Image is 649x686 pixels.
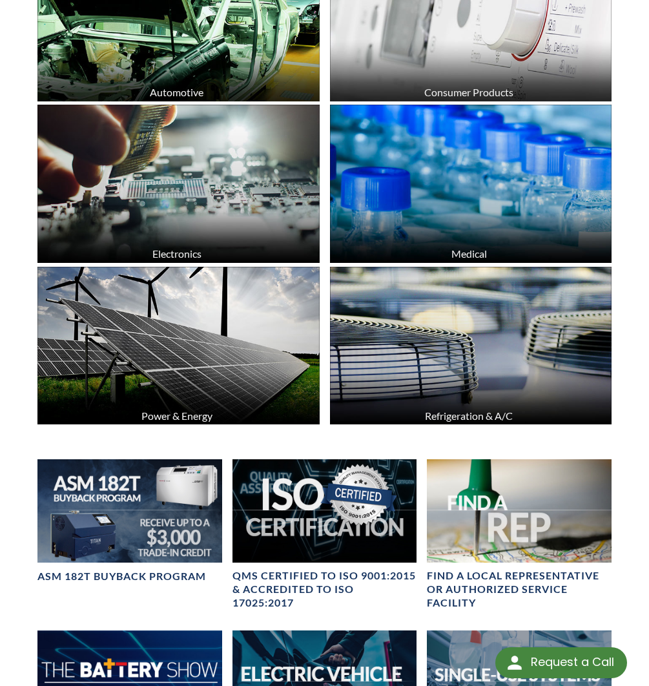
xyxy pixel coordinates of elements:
img: Electronics image [37,105,319,263]
a: Refrigeration & A/C HVAC Products image [330,267,612,428]
img: Medicine Bottle image [330,105,612,263]
a: Electronics Electronics image [37,105,319,266]
a: Medical Medicine Bottle image [330,105,612,266]
div: Consumer Products [328,86,610,98]
img: ASM 182T Buyback Program Banner [37,459,221,563]
div: Automotive [36,86,318,98]
div: Request a Call [495,647,627,678]
h4: FIND A LOCAL REPRESENTATIVE OR AUTHORIZED SERVICE FACILITY [427,569,611,609]
div: Electronics [36,247,318,260]
div: Medical [328,247,610,260]
h4: QMS CERTIFIED to ISO 9001:2015 & Accredited to ISO 17025:2017 [232,569,417,609]
img: Find A Rep header [427,459,611,563]
a: Header for ISO CertificationQMS CERTIFIED to ISO 9001:2015 & Accredited to ISO 17025:2017 [232,459,417,610]
img: HVAC Products image [330,267,612,425]
div: Request a Call [531,647,614,677]
a: Power & Energy Solar Panels image [37,267,319,428]
h4: ASM 182T Buyback Program [37,570,206,583]
img: Header for ISO Certification [232,459,417,563]
a: ASM 182T Buyback Program BannerASM 182T Buyback Program [37,459,221,584]
img: Solar Panels image [37,267,319,425]
a: Find A Rep headerFIND A LOCAL REPRESENTATIVE OR AUTHORIZED SERVICE FACILITY [427,459,611,610]
div: Refrigeration & A/C [328,410,610,422]
img: round button [504,652,525,673]
div: Power & Energy [36,410,318,422]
